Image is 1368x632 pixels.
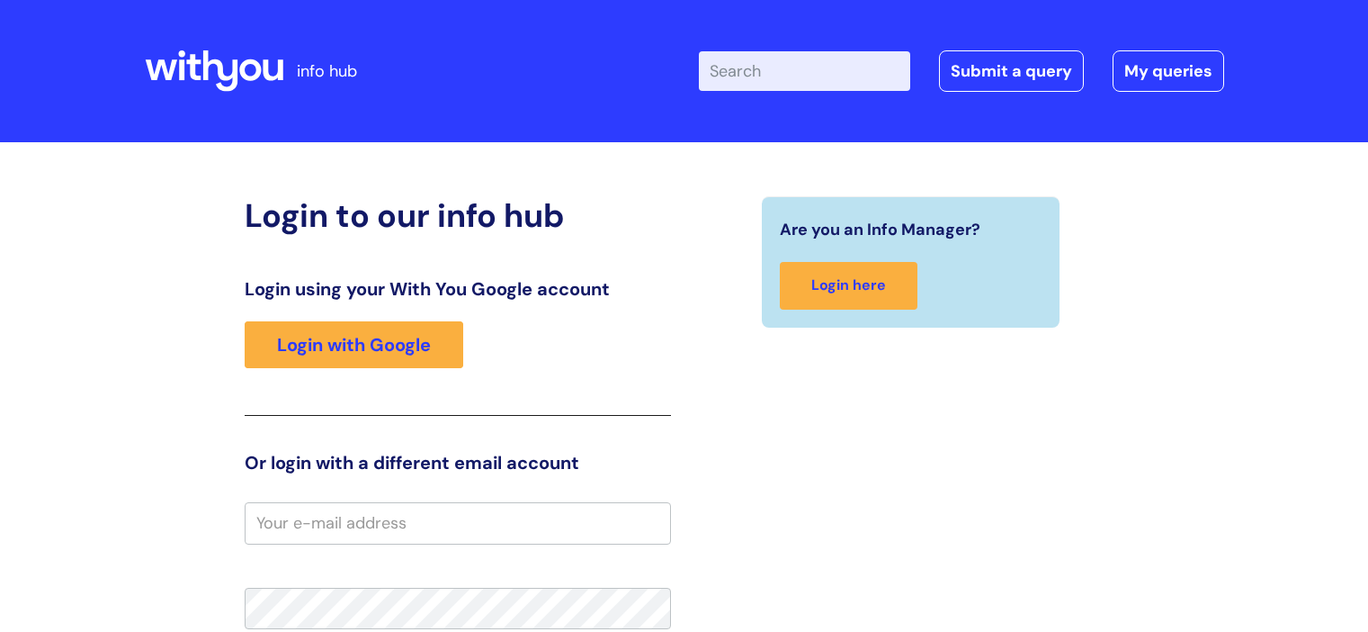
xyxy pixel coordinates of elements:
[245,321,463,368] a: Login with Google
[245,196,671,235] h2: Login to our info hub
[245,452,671,474] h3: Or login with a different email account
[780,215,980,244] span: Are you an Info Manager?
[1113,50,1224,92] a: My queries
[780,262,917,310] a: Login here
[297,57,357,86] p: info hub
[245,278,671,300] h3: Login using your With You Google account
[699,51,910,91] input: Search
[245,502,671,544] input: Your e-mail address
[939,50,1084,92] a: Submit a query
